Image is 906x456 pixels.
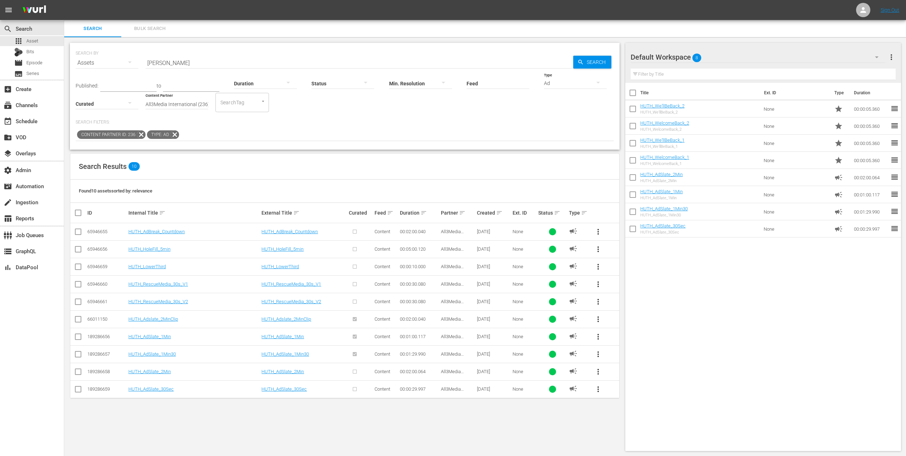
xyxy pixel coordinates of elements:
span: Search [4,25,12,33]
span: Automation [4,182,12,191]
span: more_vert [594,385,602,394]
div: 65946660 [87,281,126,287]
span: Ad [834,173,843,182]
td: None [761,100,832,117]
button: more_vert [590,381,607,398]
span: Search [584,56,611,69]
span: Content [375,334,390,339]
a: HUTH_AdSlate_1Min30 [640,206,688,211]
th: Title [640,83,760,103]
div: External Title [261,209,346,217]
p: Search Filters: [76,119,614,125]
td: 00:00:05.360 [851,117,890,135]
a: HUTH_HoleFill_5min [261,246,304,252]
span: reorder [890,121,899,130]
span: Content [375,264,390,269]
span: to [157,83,161,89]
button: more_vert [590,346,607,363]
div: [DATE] [477,334,511,339]
span: menu [4,6,13,14]
span: AD [569,367,577,375]
span: Reports [4,214,12,223]
span: All3Media International [441,264,466,275]
a: HUTH_AdSlate_1Min [128,334,171,339]
span: Promo [834,122,843,130]
div: Partner [441,209,475,217]
a: HUTH_RescueMedia_30s_V2 [128,299,188,304]
span: AD [569,384,577,393]
span: Series [26,70,39,77]
a: HUTH_AdBreak_Countdown [128,229,185,234]
span: sort [554,210,560,216]
span: sort [159,210,166,216]
div: HUTH_We'llBeBack_2 [640,110,684,115]
span: All3Media International [441,281,466,292]
div: 189286659 [87,386,126,392]
span: Content [375,386,390,392]
div: 00:00:30.080 [400,299,439,304]
a: HUTH_AdSlate_30Sec [261,386,307,392]
span: reorder [890,224,899,233]
div: 00:02:00.064 [400,369,439,374]
a: HUTH_AdSlate_30Sec [128,386,174,392]
span: more_vert [594,297,602,306]
a: HUTH_WelcomeBack_1 [640,155,689,160]
span: more_vert [594,367,602,376]
span: All3Media International [441,246,466,257]
span: sort [421,210,427,216]
span: All3Media International [441,351,466,362]
td: 00:01:29.990 [851,203,890,220]
span: sort [581,210,587,216]
button: more_vert [590,328,607,345]
th: Ext. ID [760,83,830,103]
div: [DATE] [477,281,511,287]
th: Duration [850,83,892,103]
a: Sign Out [881,7,899,13]
button: Search [573,56,611,69]
div: HUTH_AdSlate_30Sec [640,230,686,235]
span: Content [375,316,390,322]
span: Content [375,351,390,357]
span: sort [293,210,300,216]
span: sort [387,210,393,216]
button: more_vert [590,258,607,275]
div: [DATE] [477,246,511,252]
div: HUTH_AdSlate_1Min [640,196,683,200]
button: more_vert [590,293,607,310]
div: None [513,386,536,392]
span: more_vert [594,262,602,271]
div: Internal Title [128,209,260,217]
td: None [761,220,832,237]
div: None [513,299,536,304]
a: HUTH_LowerThird [128,264,166,269]
div: [DATE] [477,264,511,269]
span: sort [459,210,465,216]
span: Published: [76,83,98,89]
span: Episode [14,59,23,67]
td: 00:00:05.360 [851,135,890,152]
div: [DATE] [477,299,511,304]
span: Admin [4,166,12,175]
a: HUTH_RescueMedia_30s_V1 [261,281,321,287]
img: ans4CAIJ8jUAAAAAAAAAAAAAAAAAAAAAAAAgQb4GAAAAAAAAAAAAAAAAAAAAAAAAJMjXAAAAAAAAAAAAAAAAAAAAAAAAgAT5G... [17,2,51,19]
span: reorder [890,156,899,164]
div: [DATE] [477,386,511,392]
div: Assets [76,53,138,73]
div: 189286657 [87,351,126,357]
span: Bits [26,48,34,55]
button: more_vert [887,49,896,66]
span: AD [569,297,577,305]
a: HUTH_AdSlate_2Min [128,369,171,374]
span: AD [569,262,577,270]
span: reorder [890,104,899,113]
td: None [761,117,832,135]
span: reorder [890,139,899,147]
span: Episode [26,59,42,66]
span: Content [375,299,390,304]
span: All3Media International [441,334,466,345]
span: more_vert [594,227,602,236]
span: Series [14,70,23,78]
div: 189286658 [87,369,126,374]
a: HUTH_Adslate_2MinClip [261,316,311,322]
span: Ingestion [4,198,12,207]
